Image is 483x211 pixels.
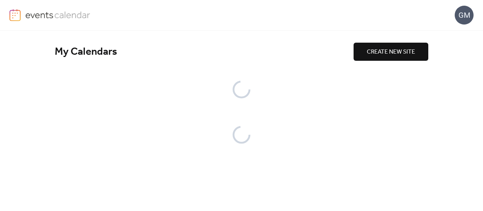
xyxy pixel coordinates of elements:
img: logo [9,9,21,21]
button: CREATE NEW SITE [354,43,428,61]
span: CREATE NEW SITE [367,48,415,57]
img: logo-type [25,9,91,20]
div: GM [455,6,474,25]
div: My Calendars [55,45,354,59]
